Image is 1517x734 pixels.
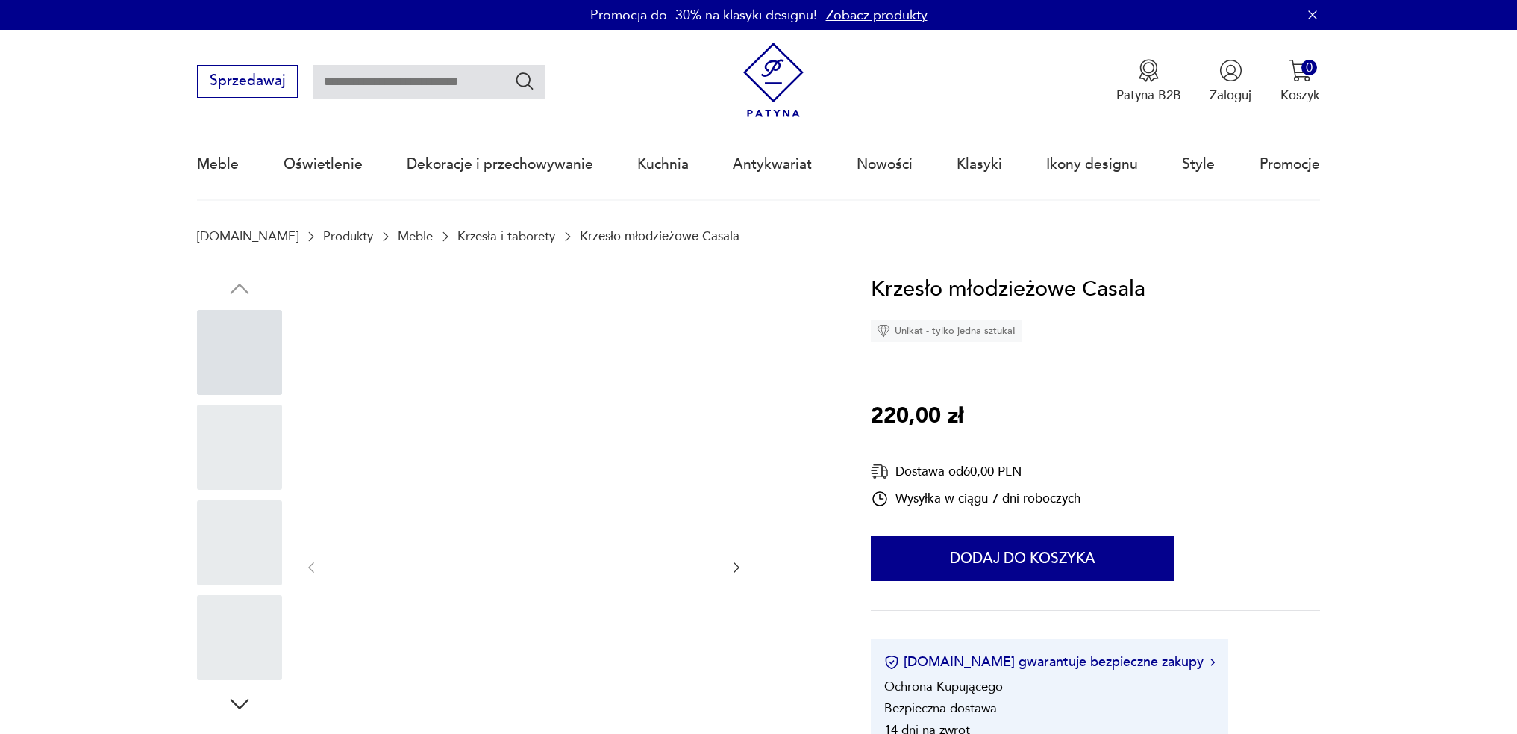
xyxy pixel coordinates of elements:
img: Ikona certyfikatu [884,655,899,670]
a: Oświetlenie [284,130,363,199]
img: Ikona dostawy [871,462,889,481]
a: Produkty [323,229,373,243]
a: Ikona medaluPatyna B2B [1116,59,1181,104]
p: Promocja do -30% na klasyki designu! [590,6,817,25]
p: Koszyk [1280,87,1320,104]
img: Patyna - sklep z meblami i dekoracjami vintage [736,43,811,118]
a: Promocje [1260,130,1320,199]
a: Style [1182,130,1215,199]
img: Ikona koszyka [1289,59,1312,82]
button: Szukaj [514,70,536,92]
div: Dostawa od 60,00 PLN [871,462,1080,481]
img: Ikona diamentu [877,324,890,338]
a: Meble [197,130,239,199]
li: Ochrona Kupującego [884,678,1003,695]
div: 0 [1301,60,1317,75]
p: Krzesło młodzieżowe Casala [580,229,739,243]
img: Ikona strzałki w prawo [1210,659,1215,666]
a: [DOMAIN_NAME] [197,229,298,243]
a: Antykwariat [733,130,812,199]
button: Patyna B2B [1116,59,1181,104]
button: [DOMAIN_NAME] gwarantuje bezpieczne zakupy [884,653,1215,671]
button: Sprzedawaj [197,65,298,98]
button: Zaloguj [1210,59,1251,104]
a: Zobacz produkty [826,6,928,25]
img: Ikona medalu [1137,59,1160,82]
a: Kuchnia [637,130,689,199]
a: Krzesła i taborety [457,229,555,243]
li: Bezpieczna dostawa [884,700,997,717]
div: Wysyłka w ciągu 7 dni roboczych [871,490,1080,508]
img: Ikonka użytkownika [1219,59,1242,82]
a: Sprzedawaj [197,76,298,88]
p: Patyna B2B [1116,87,1181,104]
button: Dodaj do koszyka [871,536,1174,581]
a: Ikony designu [1046,130,1138,199]
a: Dekoracje i przechowywanie [407,130,593,199]
p: Zaloguj [1210,87,1251,104]
button: 0Koszyk [1280,59,1320,104]
a: Nowości [857,130,913,199]
a: Meble [398,229,433,243]
a: Klasyki [957,130,1002,199]
div: Unikat - tylko jedna sztuka! [871,320,1022,342]
h1: Krzesło młodzieżowe Casala [871,273,1145,307]
p: 220,00 zł [871,399,963,434]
